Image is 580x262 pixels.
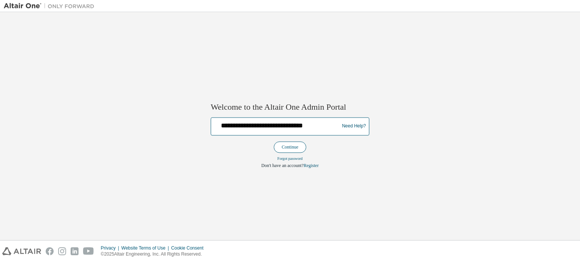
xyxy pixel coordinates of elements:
[101,251,208,257] p: © 2025 Altair Engineering, Inc. All Rights Reserved.
[278,156,303,161] a: Forgot password
[261,163,304,168] span: Don't have an account?
[71,247,79,255] img: linkedin.svg
[121,245,171,251] div: Website Terms of Use
[2,247,41,255] img: altair_logo.svg
[171,245,208,251] div: Cookie Consent
[342,126,366,127] a: Need Help?
[101,245,121,251] div: Privacy
[304,163,319,168] a: Register
[211,102,369,113] h2: Welcome to the Altair One Admin Portal
[274,141,306,153] button: Continue
[83,247,94,255] img: youtube.svg
[58,247,66,255] img: instagram.svg
[4,2,98,10] img: Altair One
[46,247,54,255] img: facebook.svg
